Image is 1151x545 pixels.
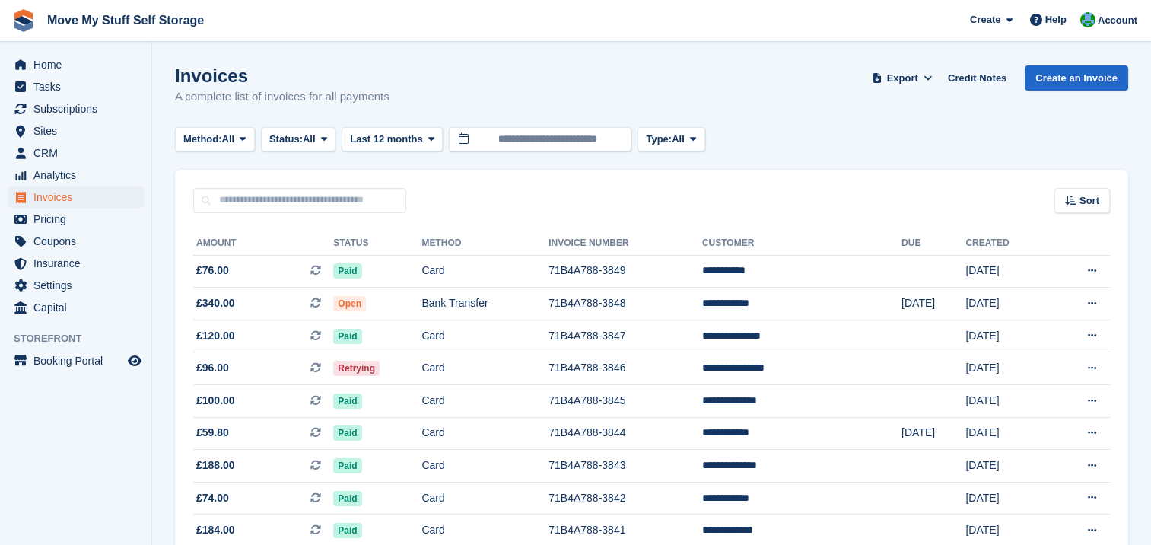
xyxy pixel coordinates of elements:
span: Retrying [333,361,380,376]
span: £340.00 [196,295,235,311]
th: Due [901,231,965,256]
span: Paid [333,263,361,279]
td: Card [421,352,548,385]
td: [DATE] [965,288,1048,320]
td: [DATE] [901,417,965,450]
th: Customer [702,231,901,256]
span: Account [1098,13,1137,28]
span: Capital [33,297,125,318]
img: Dan [1080,12,1095,27]
td: [DATE] [965,255,1048,288]
a: Credit Notes [942,65,1013,91]
td: Card [421,417,548,450]
a: menu [8,142,144,164]
span: All [303,132,316,147]
button: Export [869,65,936,91]
td: 71B4A788-3849 [548,255,702,288]
span: Sites [33,120,125,142]
a: menu [8,54,144,75]
a: Create an Invoice [1025,65,1128,91]
span: Analytics [33,164,125,186]
button: Last 12 months [342,127,443,152]
a: menu [8,98,144,120]
th: Created [965,231,1048,256]
a: menu [8,76,144,97]
span: Storefront [14,331,151,346]
td: 71B4A788-3847 [548,320,702,352]
button: Status: All [261,127,335,152]
span: Method: [183,132,222,147]
td: [DATE] [965,482,1048,515]
span: £59.80 [196,425,229,441]
td: 71B4A788-3848 [548,288,702,320]
span: Pricing [33,209,125,230]
th: Invoice Number [548,231,702,256]
a: Move My Stuff Self Storage [41,8,210,33]
span: Paid [333,329,361,344]
span: Insurance [33,253,125,274]
span: Home [33,54,125,75]
span: £120.00 [196,328,235,344]
td: Card [421,320,548,352]
td: [DATE] [965,450,1048,483]
span: Invoices [33,186,125,208]
h1: Invoices [175,65,389,86]
th: Amount [193,231,333,256]
p: A complete list of invoices for all payments [175,88,389,106]
span: Paid [333,491,361,506]
button: Type: All [638,127,704,152]
td: 71B4A788-3844 [548,417,702,450]
span: Type: [646,132,672,147]
span: £96.00 [196,360,229,376]
span: Export [887,71,918,86]
span: Create [970,12,1000,27]
a: Preview store [126,352,144,370]
span: All [672,132,685,147]
a: menu [8,186,144,208]
span: Coupons [33,231,125,252]
span: £74.00 [196,490,229,506]
span: Help [1045,12,1067,27]
td: [DATE] [965,352,1048,385]
span: Paid [333,523,361,538]
span: CRM [33,142,125,164]
a: menu [8,120,144,142]
td: 71B4A788-3843 [548,450,702,483]
td: [DATE] [965,385,1048,418]
a: menu [8,253,144,274]
span: Paid [333,394,361,409]
span: Paid [333,425,361,441]
td: [DATE] [965,320,1048,352]
a: menu [8,209,144,230]
span: £184.00 [196,522,235,538]
th: Method [421,231,548,256]
span: Booking Portal [33,350,125,371]
a: menu [8,350,144,371]
a: menu [8,275,144,296]
span: All [222,132,235,147]
td: Card [421,385,548,418]
span: £76.00 [196,263,229,279]
span: £100.00 [196,393,235,409]
span: Paid [333,458,361,473]
span: Last 12 months [350,132,422,147]
td: 71B4A788-3842 [548,482,702,515]
td: [DATE] [965,417,1048,450]
td: 71B4A788-3845 [548,385,702,418]
td: [DATE] [901,288,965,320]
img: stora-icon-8386f47178a22dfd0bd8f6a31ec36ba5ce8667c1dd55bd0f319d3a0aa187defe.svg [12,9,35,32]
span: Settings [33,275,125,296]
td: 71B4A788-3846 [548,352,702,385]
span: Open [333,296,366,311]
span: Subscriptions [33,98,125,120]
a: menu [8,231,144,252]
span: Status: [269,132,303,147]
td: Card [421,450,548,483]
span: Sort [1079,193,1099,209]
th: Status [333,231,421,256]
td: Bank Transfer [421,288,548,320]
td: Card [421,482,548,515]
a: menu [8,297,144,318]
button: Method: All [175,127,255,152]
td: Card [421,255,548,288]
